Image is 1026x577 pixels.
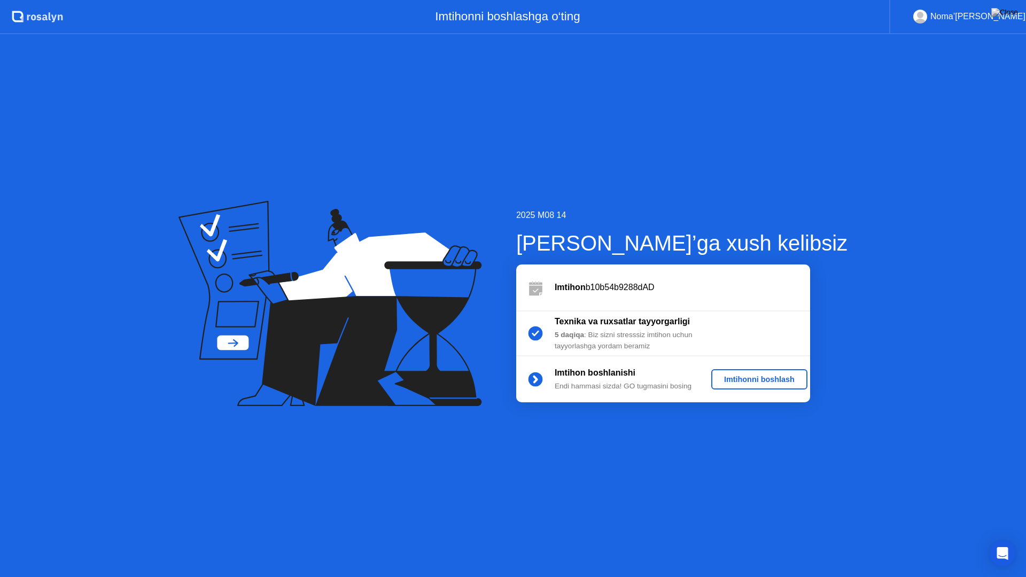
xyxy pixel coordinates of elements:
div: [PERSON_NAME]’ga xush kelibsiz [516,227,848,259]
div: b10b54b9288dAD [555,281,810,294]
div: : Biz sizni stresssiz imtihon uchun tayyorlashga yordam beramiz [555,330,709,352]
div: Endi hammasi sizda! GO tugmasini bosing [555,381,709,392]
button: Imtihonni boshlash [711,369,807,389]
div: Open Intercom Messenger [990,541,1015,566]
b: Texnika va ruxsatlar tayyorgarligi [555,317,690,326]
b: 5 daqiqa [555,331,584,339]
div: 2025 M08 14 [516,209,848,222]
div: Noma’[PERSON_NAME] [930,10,1025,24]
img: Close [991,8,1018,17]
b: Imtihon boshlanishi [555,368,635,377]
div: Imtihonni boshlash [716,375,803,384]
b: Imtihon [555,283,586,292]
